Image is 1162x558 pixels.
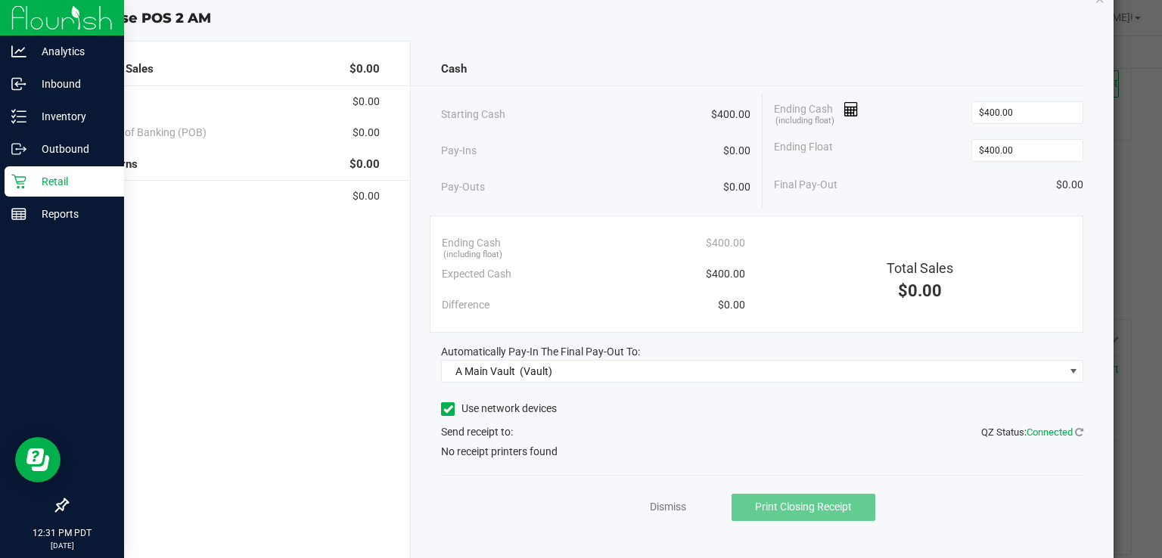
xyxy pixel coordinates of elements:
[353,125,380,141] span: $0.00
[7,526,117,540] p: 12:31 PM PDT
[26,172,117,191] p: Retail
[718,297,745,313] span: $0.00
[723,143,750,159] span: $0.00
[353,188,380,204] span: $0.00
[442,297,489,313] span: Difference
[11,109,26,124] inline-svg: Inventory
[26,75,117,93] p: Inbound
[441,107,505,122] span: Starting Cash
[441,179,485,195] span: Pay-Outs
[350,60,380,78] span: $0.00
[774,139,833,162] span: Ending Float
[441,401,557,417] label: Use network devices
[774,177,837,193] span: Final Pay-Out
[887,260,953,276] span: Total Sales
[350,156,380,173] span: $0.00
[442,266,511,282] span: Expected Cash
[60,8,1114,29] div: Close POS 2 AM
[650,499,686,515] a: Dismiss
[706,235,745,251] span: $400.00
[723,179,750,195] span: $0.00
[441,444,558,460] span: No receipt printers found
[1027,426,1073,438] span: Connected
[443,249,502,262] span: (including float)
[520,365,552,377] span: (Vault)
[7,540,117,551] p: [DATE]
[11,44,26,59] inline-svg: Analytics
[11,141,26,157] inline-svg: Outbound
[26,205,117,223] p: Reports
[98,60,154,78] span: Total Sales
[98,148,381,181] div: Returns
[755,501,852,513] span: Print Closing Receipt
[441,60,467,78] span: Cash
[353,94,380,110] span: $0.00
[26,42,117,60] p: Analytics
[441,346,640,358] span: Automatically Pay-In The Final Pay-Out To:
[1056,177,1083,193] span: $0.00
[898,281,942,300] span: $0.00
[706,266,745,282] span: $400.00
[15,437,61,482] iframe: Resource center
[11,206,26,222] inline-svg: Reports
[442,235,501,251] span: Ending Cash
[981,426,1083,438] span: QZ Status:
[774,101,859,124] span: Ending Cash
[26,140,117,158] p: Outbound
[441,426,513,438] span: Send receipt to:
[732,494,875,521] button: Print Closing Receipt
[775,115,834,128] span: (including float)
[711,107,750,122] span: $400.00
[98,125,207,141] span: Point of Banking (POB)
[441,143,477,159] span: Pay-Ins
[26,107,117,126] p: Inventory
[455,365,515,377] span: A Main Vault
[11,174,26,189] inline-svg: Retail
[11,76,26,91] inline-svg: Inbound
